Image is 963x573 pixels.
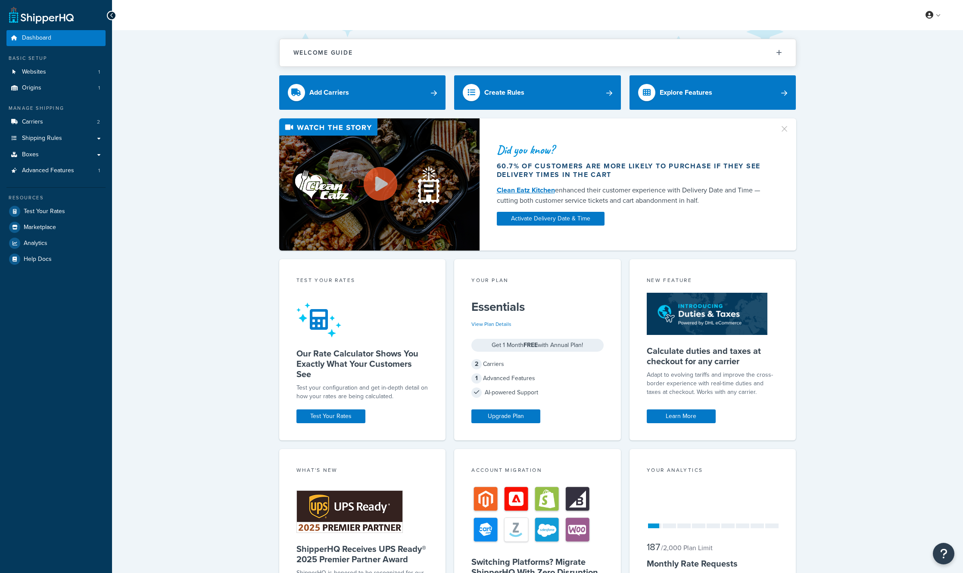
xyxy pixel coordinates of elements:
[293,50,353,56] h2: Welcome Guide
[471,358,604,370] div: Carriers
[6,80,106,96] li: Origins
[22,84,41,92] span: Origins
[6,251,106,267] a: Help Docs
[6,163,106,179] li: Advanced Features
[647,371,779,396] p: Adapt to evolving tariffs and improve the cross-border experience with real-time duties and taxes...
[24,208,65,215] span: Test Your Rates
[6,55,106,62] div: Basic Setup
[471,409,540,423] a: Upgrade Plan
[296,384,429,401] div: Test your configuration and get in-depth detail on how your rates are being calculated.
[22,135,62,142] span: Shipping Rules
[497,185,769,206] div: enhanced their customer experience with Delivery Date and Time — cutting both customer service ti...
[309,87,349,99] div: Add Carriers
[6,114,106,130] li: Carriers
[471,359,482,369] span: 2
[22,68,46,76] span: Websites
[6,130,106,146] a: Shipping Rules
[296,348,429,379] h5: Our Rate Calculator Shows You Exactly What Your Customers See
[6,80,106,96] a: Origins1
[647,409,716,423] a: Learn More
[933,543,954,564] button: Open Resource Center
[6,114,106,130] a: Carriers2
[98,68,100,76] span: 1
[6,194,106,201] div: Resources
[471,300,604,314] h5: Essentials
[630,75,796,110] a: Explore Features
[497,162,769,179] div: 60.7% of customers are more likely to purchase if they see delivery times in the cart
[6,147,106,163] a: Boxes
[279,118,480,251] img: Video thumbnail
[6,163,106,179] a: Advanced Features1
[647,466,779,476] div: Your Analytics
[497,212,605,226] a: Activate Delivery Date & Time
[6,235,106,251] a: Analytics
[296,276,429,286] div: Test your rates
[296,466,429,476] div: What's New
[647,540,660,554] span: 187
[22,151,39,158] span: Boxes
[280,39,796,66] button: Welcome Guide
[6,30,106,46] a: Dashboard
[296,409,365,423] a: Test Your Rates
[97,118,100,126] span: 2
[661,543,713,553] small: / 2,000 Plan Limit
[471,372,604,384] div: Advanced Features
[6,105,106,112] div: Manage Shipping
[471,276,604,286] div: Your Plan
[647,276,779,286] div: New Feature
[6,204,106,219] a: Test Your Rates
[279,75,446,110] a: Add Carriers
[454,75,621,110] a: Create Rules
[497,185,555,195] a: Clean Eatz Kitchen
[497,144,769,156] div: Did you know?
[6,64,106,80] a: Websites1
[471,373,482,384] span: 1
[22,118,43,126] span: Carriers
[24,256,52,263] span: Help Docs
[24,224,56,231] span: Marketplace
[471,339,604,352] div: Get 1 Month with Annual Plan!
[24,240,47,247] span: Analytics
[471,387,604,399] div: AI-powered Support
[660,87,712,99] div: Explore Features
[647,558,779,569] h5: Monthly Rate Requests
[471,320,511,328] a: View Plan Details
[524,341,538,350] strong: FREE
[6,220,106,235] a: Marketplace
[6,64,106,80] li: Websites
[98,84,100,92] span: 1
[98,167,100,174] span: 1
[22,34,51,42] span: Dashboard
[296,544,429,564] h5: ShipperHQ Receives UPS Ready® 2025 Premier Partner Award
[22,167,74,174] span: Advanced Features
[647,346,779,366] h5: Calculate duties and taxes at checkout for any carrier
[471,466,604,476] div: Account Migration
[484,87,524,99] div: Create Rules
